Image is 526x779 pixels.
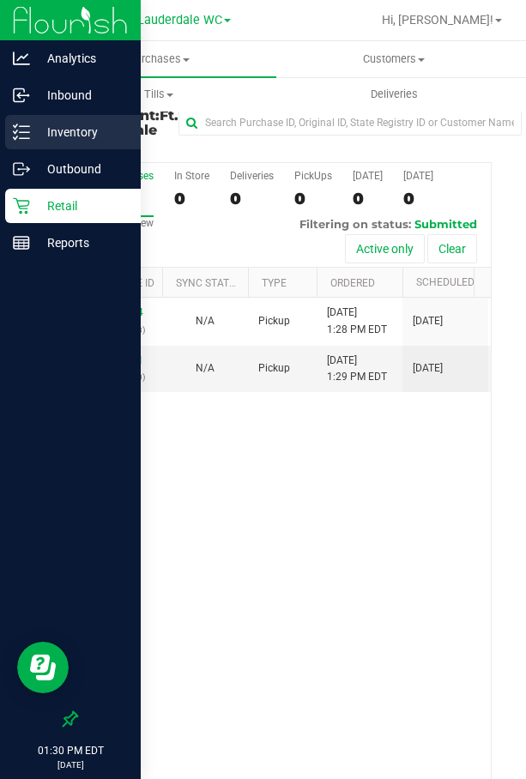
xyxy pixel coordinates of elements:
[13,234,30,251] inline-svg: Reports
[345,234,425,263] button: Active only
[276,41,511,77] a: Customers
[353,170,383,182] div: [DATE]
[41,76,276,112] a: Tills
[299,217,411,231] span: Filtering on status:
[258,360,290,377] span: Pickup
[30,48,133,69] p: Analytics
[178,110,522,136] input: Search Purchase ID, Original ID, State Registry ID or Customer Name...
[403,170,433,182] div: [DATE]
[277,51,511,67] span: Customers
[258,313,290,329] span: Pickup
[196,362,215,374] span: Not Applicable
[13,50,30,67] inline-svg: Analytics
[8,743,133,758] p: 01:30 PM EDT
[42,87,275,102] span: Tills
[382,13,493,27] span: Hi, [PERSON_NAME]!
[327,305,387,337] span: [DATE] 1:28 PM EDT
[17,642,69,693] iframe: Resource center
[262,277,287,289] a: Type
[13,160,30,178] inline-svg: Outbound
[30,159,133,179] p: Outbound
[13,197,30,214] inline-svg: Retail
[416,276,494,288] a: Scheduled
[294,189,332,208] div: 0
[230,170,274,182] div: Deliveries
[119,13,222,27] span: Ft. Lauderdale WC
[330,277,375,289] a: Ordered
[327,353,387,385] span: [DATE] 1:29 PM EDT
[413,360,443,377] span: [DATE]
[348,87,441,102] span: Deliveries
[196,313,215,329] button: N/A
[13,87,30,104] inline-svg: Inbound
[41,51,276,67] span: Purchases
[13,124,30,141] inline-svg: Inventory
[30,85,133,106] p: Inbound
[427,234,477,263] button: Clear
[41,41,276,77] a: Purchases
[196,315,215,327] span: Not Applicable
[414,217,477,231] span: Submitted
[30,196,133,216] p: Retail
[294,170,332,182] div: PickUps
[353,189,383,208] div: 0
[196,360,215,377] button: N/A
[230,189,274,208] div: 0
[176,277,242,289] a: Sync Status
[30,122,133,142] p: Inventory
[403,189,433,208] div: 0
[174,170,209,182] div: In Store
[174,189,209,208] div: 0
[413,313,443,329] span: [DATE]
[8,758,133,771] p: [DATE]
[276,76,511,112] a: Deliveries
[30,232,133,253] p: Reports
